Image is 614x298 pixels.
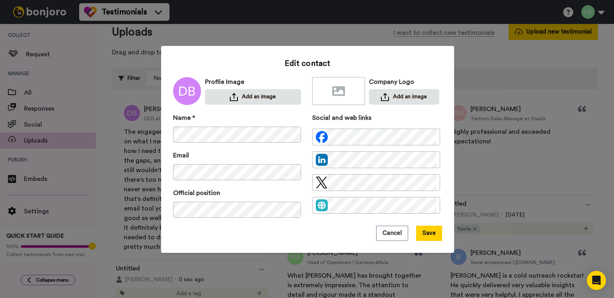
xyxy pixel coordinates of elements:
img: web.svg [316,199,328,211]
div: Profile Image [205,77,301,87]
img: upload.svg [230,93,238,101]
label: Name * [173,113,195,123]
button: Cancel [376,226,408,241]
label: Official position [173,188,220,198]
img: linked-in.png [316,154,328,166]
button: Save [416,226,442,241]
img: facebook.svg [316,131,328,143]
div: Open Intercom Messenger [587,271,606,290]
h1: Edit contact [285,58,331,69]
div: Social and web links [312,113,440,123]
label: Email [173,151,189,160]
img: twitter-x-black.png [316,177,327,189]
button: Add an image [369,89,439,105]
button: Add an image [205,89,301,105]
img: db.png [173,77,201,105]
img: upload.svg [381,93,389,101]
div: Company Logo [369,77,439,87]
